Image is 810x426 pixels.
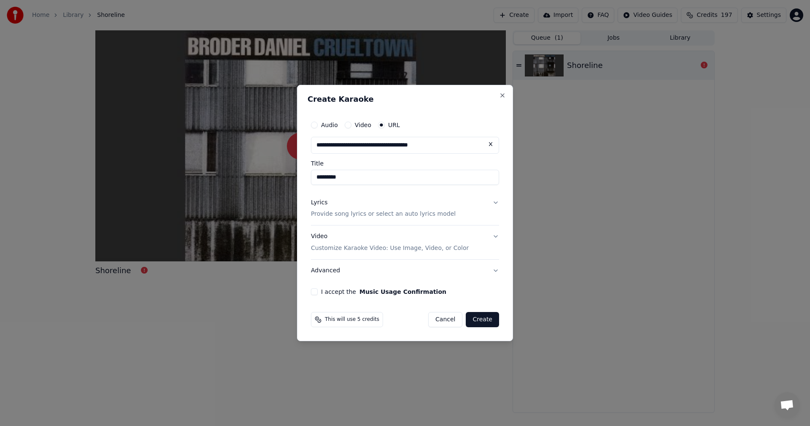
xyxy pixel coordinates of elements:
button: Create [466,312,499,327]
label: Audio [321,122,338,128]
label: Title [311,160,499,166]
label: Video [355,122,371,128]
span: This will use 5 credits [325,316,379,323]
button: I accept the [359,289,446,295]
button: Cancel [428,312,462,327]
button: VideoCustomize Karaoke Video: Use Image, Video, or Color [311,226,499,260]
div: Video [311,233,469,253]
button: Advanced [311,260,499,282]
div: Lyrics [311,198,327,207]
button: LyricsProvide song lyrics or select an auto lyrics model [311,192,499,225]
p: Customize Karaoke Video: Use Image, Video, or Color [311,244,469,252]
label: I accept the [321,289,446,295]
h2: Create Karaoke [308,95,502,103]
label: URL [388,122,400,128]
p: Provide song lyrics or select an auto lyrics model [311,210,456,219]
